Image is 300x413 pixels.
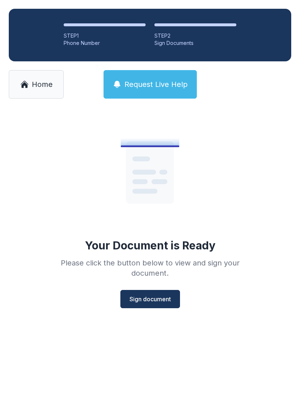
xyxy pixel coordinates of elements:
div: STEP 2 [154,32,236,39]
div: STEP 1 [64,32,146,39]
div: Sign Documents [154,39,236,47]
span: Request Live Help [124,79,188,89]
div: Phone Number [64,39,146,47]
div: Please click the button below to view and sign your document. [45,258,255,278]
span: Sign document [130,295,171,303]
span: Home [32,79,53,89]
div: Your Document is Ready [85,239,215,252]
